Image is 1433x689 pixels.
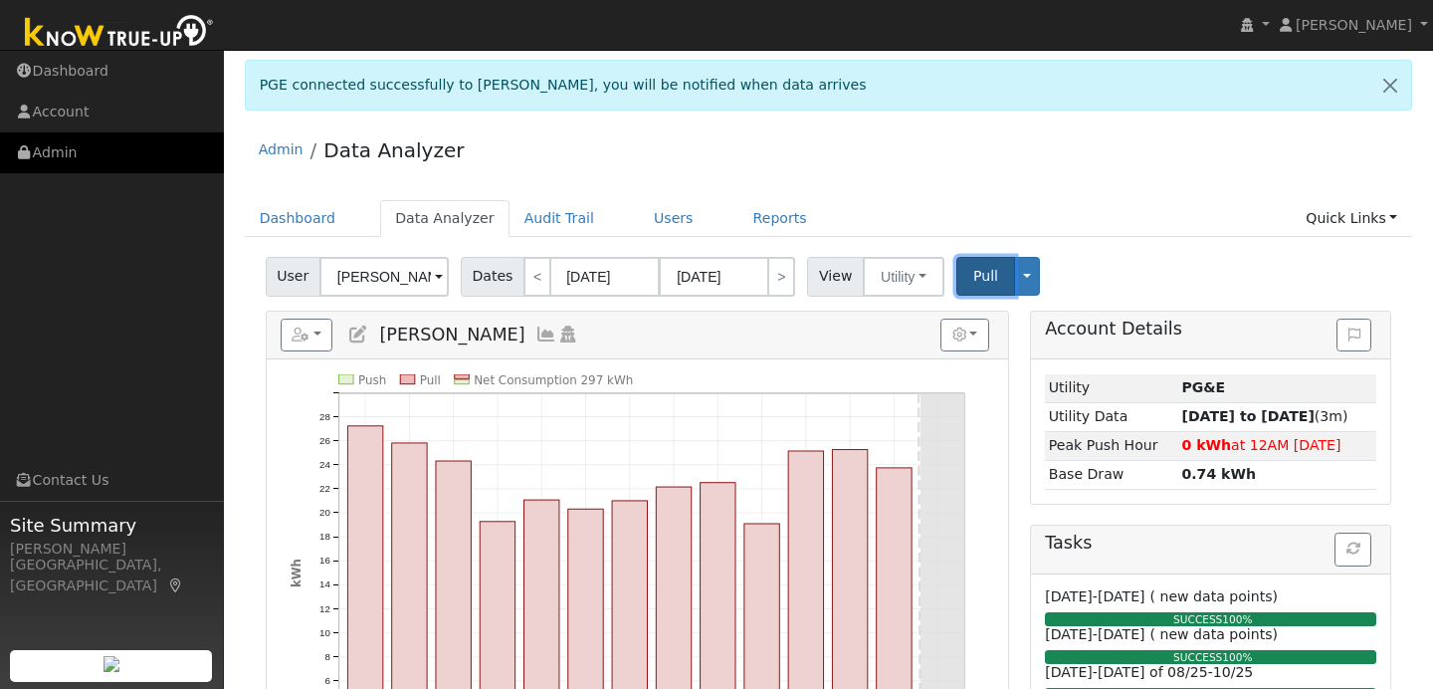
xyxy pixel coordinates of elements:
[380,200,510,237] a: Data Analyzer
[1181,466,1256,482] strong: 0.74 kWh
[523,257,551,297] a: <
[1222,613,1252,625] span: 100%
[474,372,633,386] text: Net Consumption 297 kWh
[1045,588,1144,604] span: [DATE]-[DATE]
[807,257,864,297] span: View
[319,627,330,638] text: 10
[1045,460,1178,489] td: Base Draw
[1181,437,1231,453] strong: 0 kWh
[266,257,320,297] span: User
[1045,402,1178,431] td: Utility Data
[1291,200,1412,237] a: Quick Links
[324,675,329,686] text: 6
[15,11,224,56] img: Know True-Up
[1181,408,1347,424] span: (3m)
[1181,379,1225,395] strong: ID: 17414822, authorized: 10/14/25
[319,531,330,542] text: 18
[557,325,579,344] a: Login As (last Never)
[323,138,464,162] a: Data Analyzer
[347,325,369,344] a: Edit User (38709)
[1150,626,1278,642] span: ( new data points)
[738,200,822,237] a: Reports
[319,507,330,518] text: 20
[863,257,944,297] button: Utility
[1045,533,1376,554] h5: Tasks
[10,512,213,539] span: Site Summary
[1045,626,1144,642] span: [DATE]-[DATE]
[956,257,1015,296] button: Pull
[1334,533,1371,567] button: Refresh
[1222,651,1252,663] span: 100%
[1040,612,1385,628] div: SUCCESS
[1296,17,1412,33] span: [PERSON_NAME]
[245,60,1413,111] div: PGE connected successfully to [PERSON_NAME], you will be notified when data arrives
[1045,319,1376,340] h5: Account Details
[358,372,386,386] text: Push
[319,257,449,297] input: Select a User
[973,268,998,284] span: Pull
[420,372,441,386] text: Pull
[510,200,609,237] a: Audit Trail
[103,656,119,672] img: retrieve
[1045,374,1178,403] td: Utility
[319,410,330,421] text: 28
[535,325,557,344] a: Multi-Series Graph
[319,555,330,566] text: 16
[639,200,709,237] a: Users
[1369,61,1411,110] a: Close
[1336,319,1371,352] button: Issue History
[319,602,330,613] text: 12
[1181,408,1314,424] strong: [DATE] to [DATE]
[259,141,304,157] a: Admin
[1150,588,1278,604] span: ( new data points)
[379,325,524,344] span: [PERSON_NAME]
[324,651,329,662] text: 8
[245,200,351,237] a: Dashboard
[1045,431,1178,460] td: Peak Push Hour
[1040,650,1385,666] div: SUCCESS
[461,257,524,297] span: Dates
[10,555,213,596] div: [GEOGRAPHIC_DATA], [GEOGRAPHIC_DATA]
[167,577,185,593] a: Map
[10,539,213,560] div: [PERSON_NAME]
[767,257,795,297] a: >
[1045,664,1376,681] h6: [DATE]-[DATE] of 08/25-10/25
[319,458,330,469] text: 24
[319,483,330,494] text: 22
[289,559,303,587] text: kWh
[319,434,330,445] text: 26
[319,578,330,589] text: 14
[1178,431,1376,460] td: at 12AM [DATE]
